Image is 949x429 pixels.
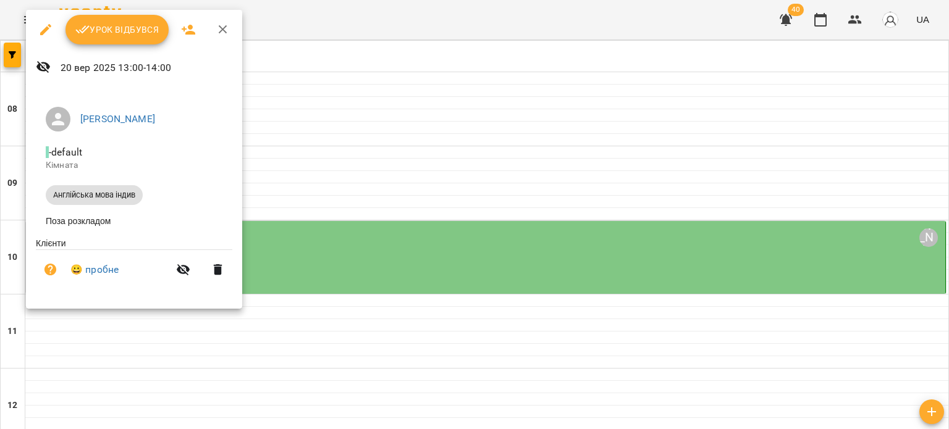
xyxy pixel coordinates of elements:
[36,255,65,285] button: Візит ще не сплачено. Додати оплату?
[70,262,119,277] a: 😀 пробне
[36,210,232,232] li: Поза розкладом
[46,159,222,172] p: Кімната
[36,237,232,294] ul: Клієнти
[61,60,233,75] p: 20 вер 2025 13:00 - 14:00
[80,113,155,125] a: [PERSON_NAME]
[75,22,159,37] span: Урок відбувся
[46,146,85,158] span: - default
[46,190,143,201] span: Англійська мова індив
[65,15,169,44] button: Урок відбувся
